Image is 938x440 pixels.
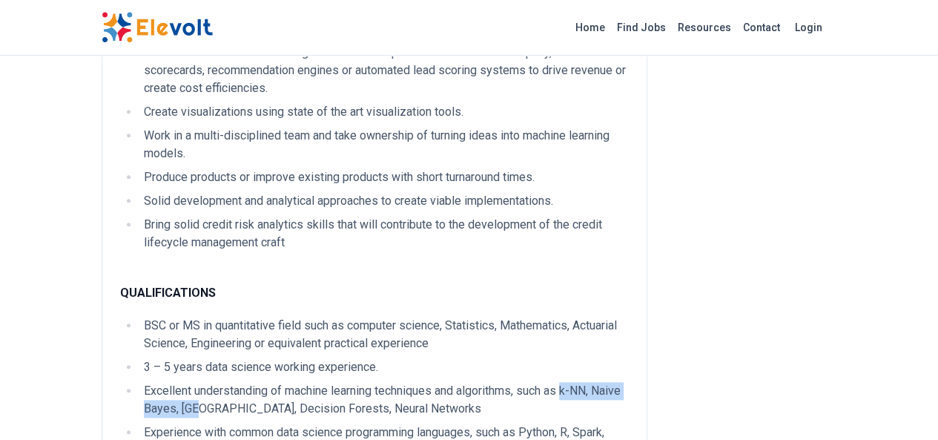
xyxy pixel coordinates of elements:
a: Find Jobs [611,16,672,39]
a: Contact [737,16,786,39]
a: Login [786,13,831,42]
li: Create various machine learning-based tools or processes within the company, such as Credit score... [139,44,629,97]
a: Home [569,16,611,39]
strong: QUALIFICATIONS [120,286,216,300]
a: Resources [672,16,737,39]
img: Elevolt [102,12,213,43]
li: 3 – 5 years data science working experience. [139,358,629,376]
li: Work in a multi-disciplined team and take ownership of turning ideas into machine learning models. [139,127,629,162]
iframe: Chat Widget [864,369,938,440]
li: Bring solid credit risk analytics skills that will contribute to the development of the credit li... [139,216,629,252]
li: Solid development and analytical approaches to create viable implementations. [139,192,629,210]
li: Create visualizations using state of the art visualization tools. [139,103,629,121]
li: Excellent understanding of machine learning techniques and algorithms, such as k-NN, Naive Bayes,... [139,382,629,418]
li: BSC or MS in quantitative field such as computer science, Statistics, Mathematics, Actuarial Scie... [139,317,629,352]
li: Produce products or improve existing products with short turnaround times. [139,168,629,186]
